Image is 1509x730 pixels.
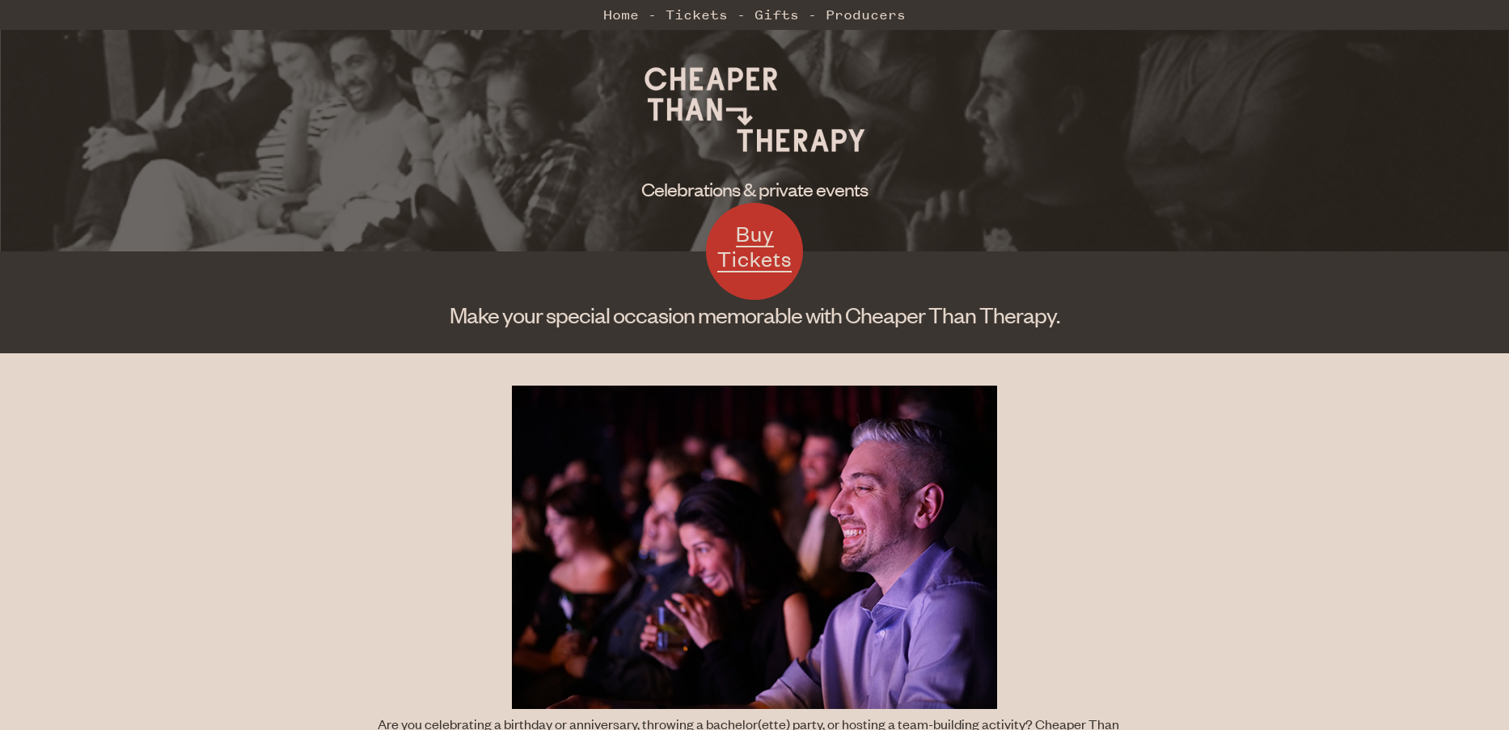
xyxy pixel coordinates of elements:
[706,203,803,300] a: Buy Tickets
[633,49,876,170] img: Cheaper Than Therapy
[717,220,792,272] span: Buy Tickets
[226,300,1283,329] h1: Make your special occasion memorable with Cheaper Than Therapy.
[512,386,997,709] img: Laughing audience members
